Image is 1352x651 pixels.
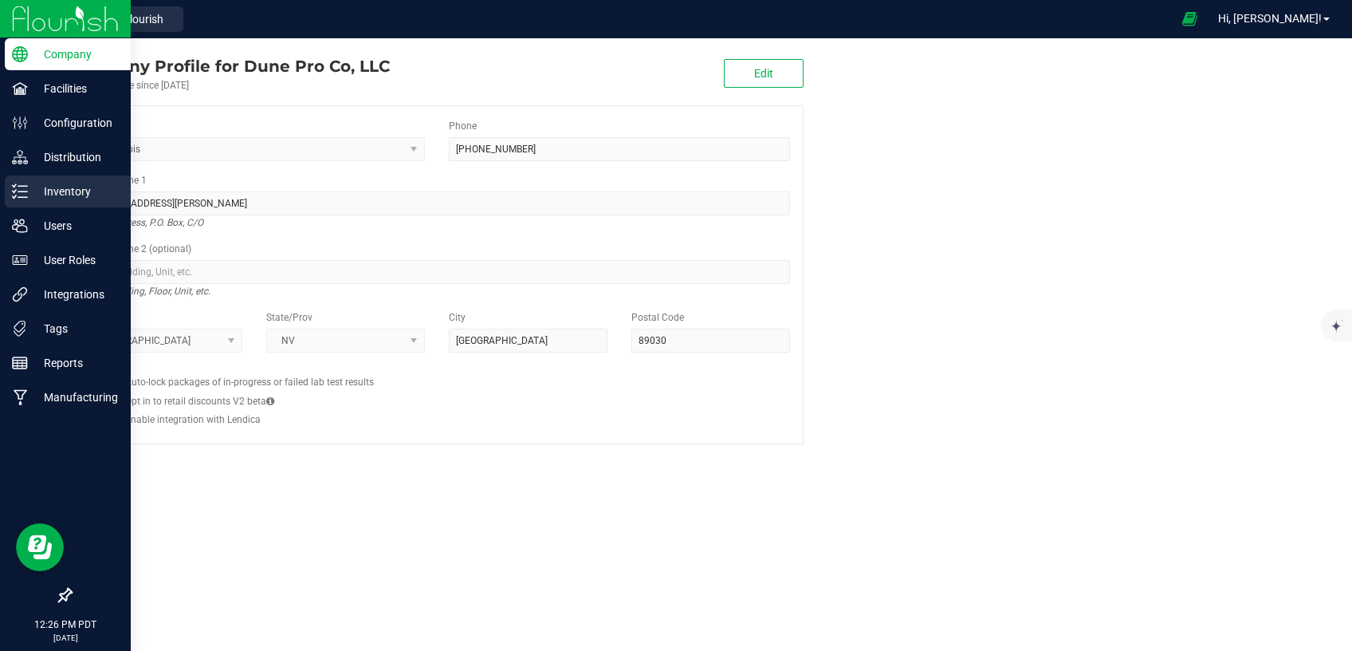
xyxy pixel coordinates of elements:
input: Suite, Building, Unit, etc. [84,260,790,284]
input: Address [84,191,790,215]
p: Tags [28,319,124,338]
inline-svg: Configuration [12,115,28,131]
div: Dune Pro Co, LLC [70,54,390,78]
i: Street address, P.O. Box, C/O [84,213,203,232]
p: Integrations [28,285,124,304]
label: State/Prov [266,310,312,325]
div: Account active since [DATE] [70,78,390,93]
h2: Configs [84,365,790,375]
label: Phone [449,119,477,133]
p: Configuration [28,113,124,132]
p: Manufacturing [28,388,124,407]
label: Enable integration with Lendica [125,412,261,427]
span: Hi, [PERSON_NAME]! [1218,12,1322,25]
p: 12:26 PM PDT [7,617,124,632]
inline-svg: Reports [12,355,28,371]
p: Users [28,216,124,235]
input: City [449,329,607,353]
inline-svg: Distribution [12,149,28,165]
inline-svg: Manufacturing [12,389,28,405]
span: Open Ecommerce Menu [1172,3,1208,34]
p: [DATE] [7,632,124,644]
label: Auto-lock packages of in-progress or failed lab test results [125,375,374,389]
p: Distribution [28,148,124,167]
inline-svg: Users [12,218,28,234]
iframe: Resource center [16,523,64,571]
inline-svg: Integrations [12,286,28,302]
i: Suite, Building, Floor, Unit, etc. [84,282,210,301]
inline-svg: Company [12,46,28,62]
label: Address Line 2 (optional) [84,242,191,256]
button: Edit [724,59,804,88]
input: Postal Code [631,329,790,353]
label: Postal Code [631,310,684,325]
label: City [449,310,466,325]
inline-svg: Inventory [12,183,28,199]
inline-svg: Tags [12,321,28,337]
p: User Roles [28,251,124,270]
p: Inventory [28,182,124,201]
p: Company [28,45,124,64]
input: (123) 456-7890 [449,137,790,161]
inline-svg: User Roles [12,252,28,268]
label: Opt in to retail discounts V2 beta [125,394,274,408]
inline-svg: Facilities [12,81,28,97]
p: Reports [28,353,124,373]
p: Facilities [28,79,124,98]
span: Edit [754,67,773,80]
